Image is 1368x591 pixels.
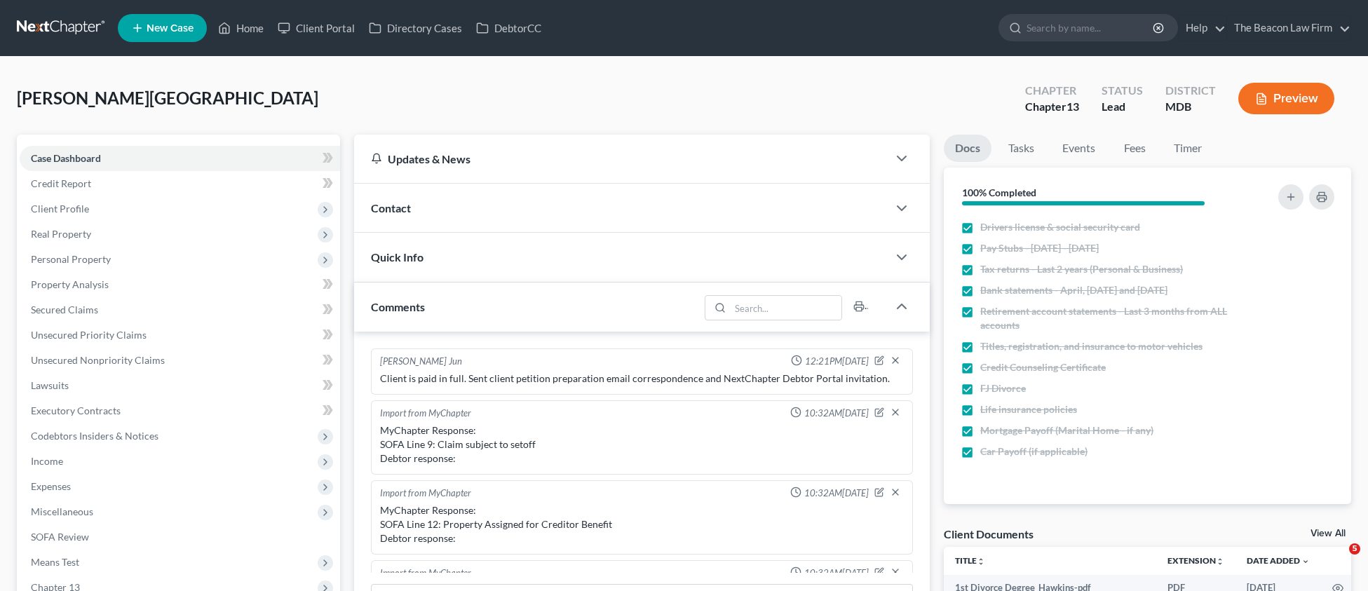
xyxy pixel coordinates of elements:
[31,329,147,341] span: Unsecured Priority Claims
[31,253,111,265] span: Personal Property
[20,146,340,171] a: Case Dashboard
[362,15,469,41] a: Directory Cases
[804,487,869,500] span: 10:32AM[DATE]
[1025,99,1079,115] div: Chapter
[31,203,89,215] span: Client Profile
[1112,135,1157,162] a: Fees
[1051,135,1106,162] a: Events
[1102,83,1143,99] div: Status
[980,339,1203,353] span: Titles, registration, and insurance to motor vehicles
[211,15,271,41] a: Home
[20,524,340,550] a: SOFA Review
[147,23,194,34] span: New Case
[1165,99,1216,115] div: MDB
[31,430,158,442] span: Codebtors Insiders & Notices
[31,455,63,467] span: Income
[380,355,462,369] div: [PERSON_NAME] Jun
[31,505,93,517] span: Miscellaneous
[1247,555,1310,566] a: Date Added expand_more
[469,15,548,41] a: DebtorCC
[1025,83,1079,99] div: Chapter
[31,152,101,164] span: Case Dashboard
[980,304,1238,332] span: Retirement account statements - Last 3 months from ALL accounts
[20,272,340,297] a: Property Analysis
[980,444,1088,458] span: Car Payoff (if applicable)
[804,566,869,580] span: 10:32AM[DATE]
[31,405,121,416] span: Executory Contracts
[805,355,869,368] span: 12:21PM[DATE]
[804,407,869,420] span: 10:32AM[DATE]
[962,186,1036,198] strong: 100% Completed
[380,487,471,501] div: Import from MyChapter
[20,348,340,373] a: Unsecured Nonpriority Claims
[1349,543,1360,555] span: 5
[31,177,91,189] span: Credit Report
[1179,15,1226,41] a: Help
[17,88,318,108] span: [PERSON_NAME][GEOGRAPHIC_DATA]
[980,241,1099,255] span: Pay Stubs - [DATE] - [DATE]
[1102,99,1143,115] div: Lead
[731,296,842,320] input: Search...
[977,557,985,566] i: unfold_more
[20,297,340,322] a: Secured Claims
[31,304,98,315] span: Secured Claims
[1027,15,1155,41] input: Search by name...
[20,398,340,423] a: Executory Contracts
[371,201,411,215] span: Contact
[1165,83,1216,99] div: District
[380,423,904,466] div: MyChapter Response: SOFA Line 9: Claim subject to setoff Debtor response:
[1238,83,1334,114] button: Preview
[997,135,1045,162] a: Tasks
[980,220,1140,234] span: Drivers license & social security card
[380,503,904,545] div: MyChapter Response: SOFA Line 12: Property Assigned for Creditor Benefit Debtor response:
[1066,100,1079,113] span: 13
[31,556,79,568] span: Means Test
[980,381,1026,395] span: FJ Divorce
[31,480,71,492] span: Expenses
[1216,557,1224,566] i: unfold_more
[20,171,340,196] a: Credit Report
[980,402,1077,416] span: Life insurance policies
[1320,543,1354,577] iframe: Intercom live chat
[31,379,69,391] span: Lawsuits
[944,135,991,162] a: Docs
[980,423,1153,437] span: Mortgage Payoff (Marital Home - if any)
[31,228,91,240] span: Real Property
[980,283,1167,297] span: Bank statements - April, [DATE] and [DATE]
[31,278,109,290] span: Property Analysis
[944,527,1034,541] div: Client Documents
[1167,555,1224,566] a: Extensionunfold_more
[980,360,1106,374] span: Credit Counseling Certificate
[371,250,424,264] span: Quick Info
[1301,557,1310,566] i: expand_more
[380,407,471,421] div: Import from MyChapter
[1311,529,1346,538] a: View All
[31,531,89,543] span: SOFA Review
[271,15,362,41] a: Client Portal
[20,322,340,348] a: Unsecured Priority Claims
[980,262,1183,276] span: Tax returns - Last 2 years (Personal & Business)
[371,300,425,313] span: Comments
[1163,135,1213,162] a: Timer
[380,372,904,386] div: Client is paid in full. Sent client petition preparation email correspondence and NextChapter Deb...
[371,151,871,166] div: Updates & News
[31,354,165,366] span: Unsecured Nonpriority Claims
[20,373,340,398] a: Lawsuits
[955,555,985,566] a: Titleunfold_more
[380,566,471,580] div: Import from MyChapter
[1227,15,1350,41] a: The Beacon Law Firm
